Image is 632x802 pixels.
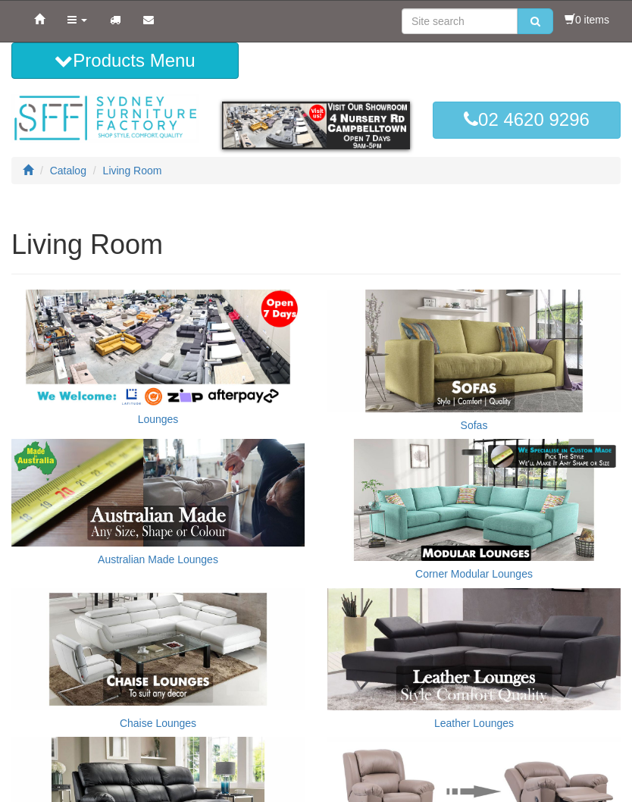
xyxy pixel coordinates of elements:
img: Sofas [327,290,621,412]
a: Australian Made Lounges [98,553,218,565]
img: Leather Lounges [327,588,621,710]
img: Sydney Furniture Factory [11,94,199,143]
img: Lounges [11,290,305,406]
a: Corner Modular Lounges [415,568,533,580]
img: Australian Made Lounges [11,439,305,547]
input: Site search [402,8,518,34]
li: 0 items [565,12,609,27]
img: showroom.gif [222,102,410,149]
img: Corner Modular Lounges [327,439,621,561]
a: Chaise Lounges [120,717,196,729]
a: Leather Lounges [434,717,514,729]
a: 02 4620 9296 [433,102,621,138]
button: Products Menu [11,42,239,79]
img: Chaise Lounges [11,588,305,710]
h1: Living Room [11,230,621,260]
a: Catalog [50,164,86,177]
a: Lounges [138,413,179,425]
a: Living Room [103,164,162,177]
a: Sofas [461,419,488,431]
